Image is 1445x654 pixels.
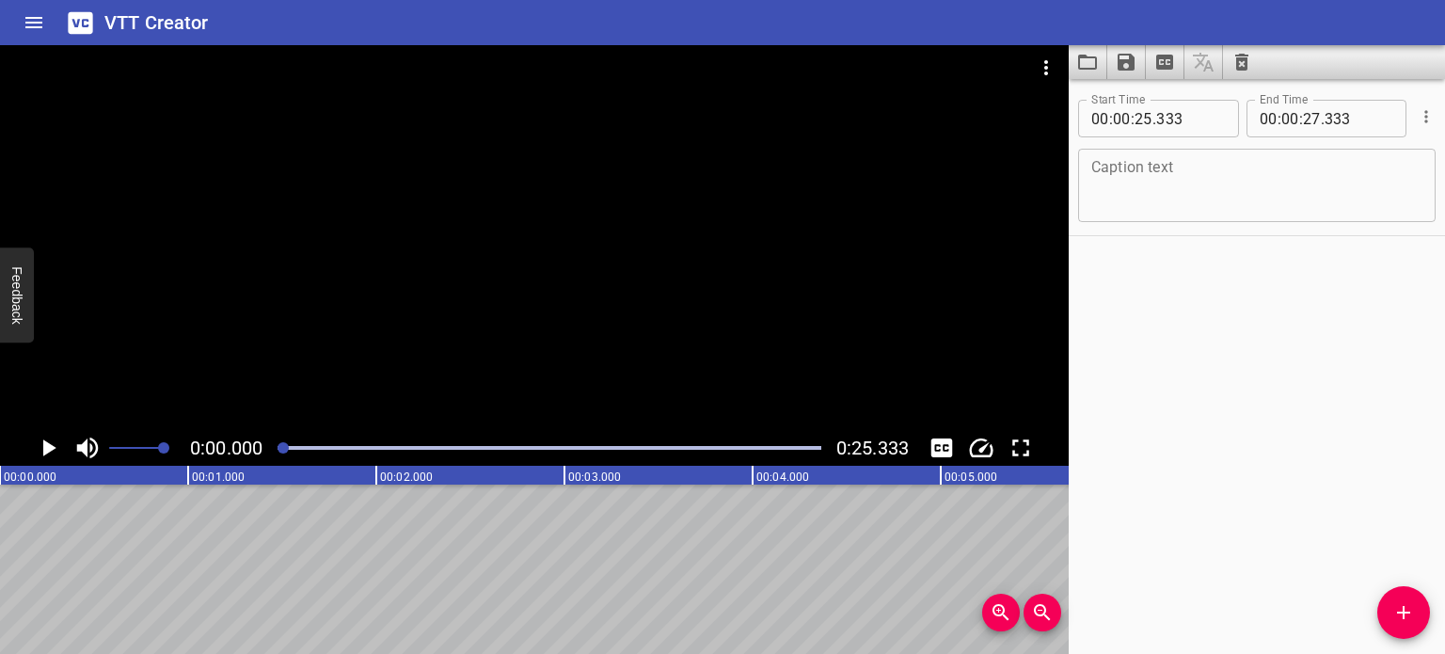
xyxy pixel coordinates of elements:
[568,471,621,484] text: 00:03.000
[1076,51,1099,73] svg: Load captions from file
[4,471,56,484] text: 00:00.000
[1003,430,1039,466] button: Toggle fullscreen
[1135,100,1152,137] input: 25
[945,471,997,484] text: 00:05.000
[1231,51,1253,73] svg: Clear captions
[836,437,909,459] span: Video Duration
[1303,100,1321,137] input: 27
[1091,100,1109,137] input: 00
[1115,51,1137,73] svg: Save captions to file
[1131,100,1135,137] span: :
[278,446,821,450] div: Play progress
[1156,100,1225,137] input: 333
[1109,100,1113,137] span: :
[1153,51,1176,73] svg: Extract captions from video
[190,437,262,459] span: 0:00.000
[1107,45,1146,79] button: Save captions to file
[1024,594,1061,631] button: Zoom Out
[70,430,105,466] button: Toggle mute
[982,594,1020,631] button: Zoom In
[1414,92,1436,141] div: Cue Options
[756,471,809,484] text: 00:04.000
[1281,100,1299,137] input: 00
[963,430,999,466] div: Playback Speed
[1146,45,1184,79] button: Extract captions from video
[1414,104,1438,129] button: Cue Options
[158,442,169,454] span: Set video volume
[1325,100,1393,137] input: 333
[1278,100,1281,137] span: :
[380,471,433,484] text: 00:02.000
[1260,100,1278,137] input: 00
[924,430,960,466] div: Hide/Show Captions
[1069,45,1107,79] button: Load captions from file
[1152,100,1156,137] span: .
[924,430,960,466] button: Toggle captions
[1321,100,1325,137] span: .
[1184,45,1223,79] span: Add some text to your captions to translate.
[30,430,66,466] button: Play/Pause
[1377,586,1430,639] button: Add Cue
[104,8,209,38] h6: VTT Creator
[1113,100,1131,137] input: 00
[1299,100,1303,137] span: :
[1003,430,1039,466] div: Toggle Full Screen
[1024,45,1069,90] button: Video Options
[963,430,999,466] button: Change Playback Speed
[192,471,245,484] text: 00:01.000
[1223,45,1261,79] button: Clear captions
